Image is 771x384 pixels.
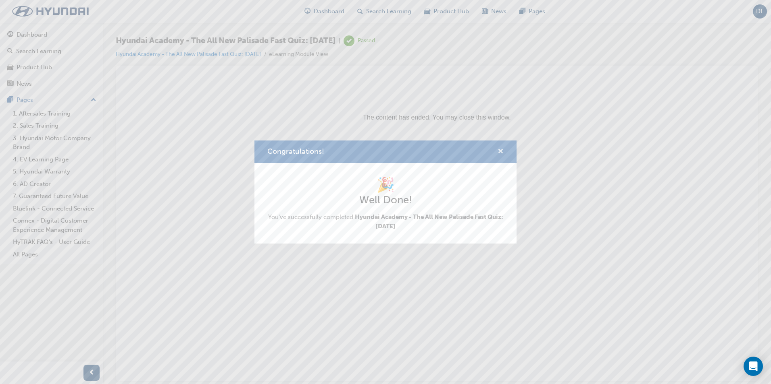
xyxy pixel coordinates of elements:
[3,6,626,43] p: The content has ended. You may close this window.
[267,176,504,194] h1: 🎉
[267,147,324,156] span: Congratulations!
[267,213,504,231] span: You've successfully completed
[744,357,763,376] div: Open Intercom Messenger
[498,147,504,157] button: cross-icon
[498,149,504,156] span: cross-icon
[254,140,517,244] div: Congratulations!
[355,213,503,230] span: Hyundai Academy - The All New Palisade Fast Quiz: [DATE]
[267,194,504,206] h2: Well Done!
